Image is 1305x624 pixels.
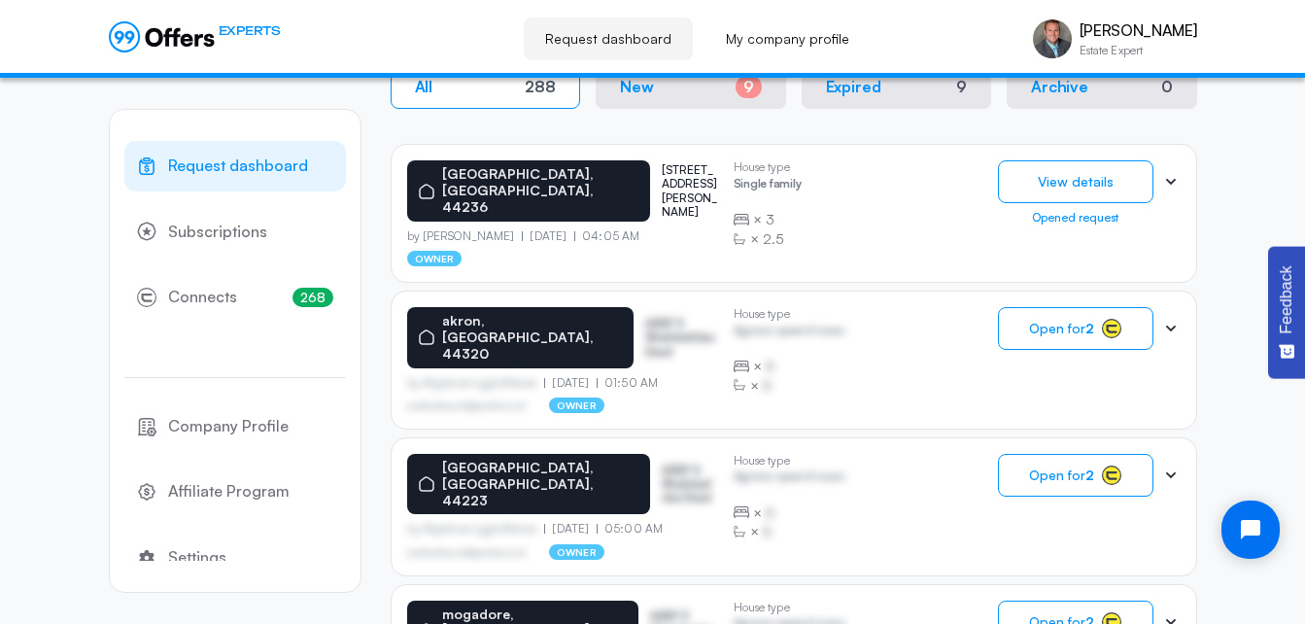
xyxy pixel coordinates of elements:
p: by Afgdsrwe Ljgjkdfsbvas [407,376,545,390]
p: ASDF S Sfasfdasfdas Dasd [645,317,718,359]
p: owner [407,251,463,266]
strong: 2 [1085,320,1094,336]
span: 268 [292,288,333,307]
button: View details [998,160,1153,203]
img: Brad Miklovich [1033,19,1072,58]
div: 9 [736,76,762,98]
p: akron, [GEOGRAPHIC_DATA], 44320 [442,313,622,362]
span: Company Profile [168,414,289,439]
span: B [763,522,772,541]
span: Open for [1029,468,1094,483]
div: 288 [525,78,556,96]
p: ASDF S Sfasfdasfdas Dasd [662,464,718,505]
span: Affiliate Program [168,479,290,504]
p: owner [549,398,604,413]
span: Settings [168,545,226,571]
a: Request dashboard [124,141,346,191]
a: Connects268 [124,272,346,323]
p: 01:50 AM [597,376,658,390]
span: Subscriptions [168,220,267,245]
span: Connects [168,285,237,310]
p: Archive [1031,78,1088,96]
a: Subscriptions [124,207,346,258]
div: × [734,503,845,523]
strong: 2 [1085,467,1094,483]
span: 2.5 [763,229,784,249]
p: 04:05 AM [574,229,639,243]
p: by Afgdsrwe Ljgjkdfsbvas [407,522,545,536]
p: House type [734,160,802,174]
p: [PERSON_NAME] [1080,21,1197,40]
button: Open for2 [998,307,1153,350]
a: Affiliate Program [124,467,346,517]
button: All288 [391,65,581,109]
button: Expired9 [802,65,992,109]
span: B [763,376,772,396]
div: × [734,376,845,396]
p: Estate Expert [1080,45,1197,56]
button: Open for2 [998,454,1153,497]
p: [STREET_ADDRESS][PERSON_NAME] [662,163,718,220]
p: [DATE] [544,376,597,390]
p: [DATE] [522,229,574,243]
span: EXPERTS [219,21,281,40]
p: 05:00 AM [597,522,663,536]
span: Request dashboard [168,154,308,179]
div: 9 [956,78,967,96]
p: House type [734,307,845,321]
iframe: Tidio Chat [1205,484,1296,575]
p: asdfasdfasasfd@asdfasd.asf [407,546,527,558]
p: House type [734,601,845,614]
span: 3 [766,210,774,229]
span: B [766,503,774,523]
p: [GEOGRAPHIC_DATA], [GEOGRAPHIC_DATA], 44223 [442,460,638,508]
p: Single family [734,177,802,195]
p: New [620,78,654,96]
button: Feedback - Show survey [1268,246,1305,378]
span: B [766,357,774,376]
div: × [734,522,845,541]
p: [DATE] [544,522,597,536]
span: Open for [1029,321,1094,336]
a: Company Profile [124,401,346,452]
p: asdfasdfasasfd@asdfasd.asf [407,399,527,411]
a: Settings [124,533,346,583]
p: [GEOGRAPHIC_DATA], [GEOGRAPHIC_DATA], 44236 [442,166,638,215]
a: My company profile [704,17,871,60]
div: × [734,357,845,376]
a: Request dashboard [524,17,693,60]
div: Opened request [998,211,1153,225]
p: Agrwsv qwervf oiuns [734,469,845,488]
p: All [415,78,433,96]
a: EXPERTS [109,21,281,52]
p: Agrwsv qwervf oiuns [734,324,845,342]
div: × [734,210,802,229]
button: Archive0 [1007,65,1197,109]
button: New9 [596,65,786,109]
p: House type [734,454,845,468]
span: Feedback [1278,265,1295,333]
p: Expired [826,78,881,96]
p: by [PERSON_NAME] [407,229,523,243]
div: × [734,229,802,249]
div: 0 [1161,78,1173,96]
p: owner [549,544,604,560]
